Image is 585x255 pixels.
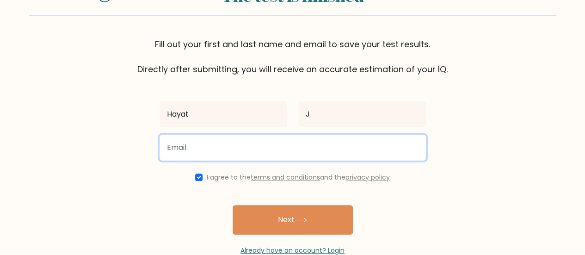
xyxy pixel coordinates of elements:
input: Email [160,135,426,161]
a: privacy policy [345,173,390,182]
a: terms and conditions [251,173,320,182]
input: Last name [298,101,426,127]
input: First name [160,101,287,127]
div: Fill out your first and last name and email to save your test results. Directly after submitting,... [29,38,556,75]
a: Already have an account? Login [240,246,345,255]
label: I agree to the and the [207,173,390,182]
button: Next [233,205,353,235]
